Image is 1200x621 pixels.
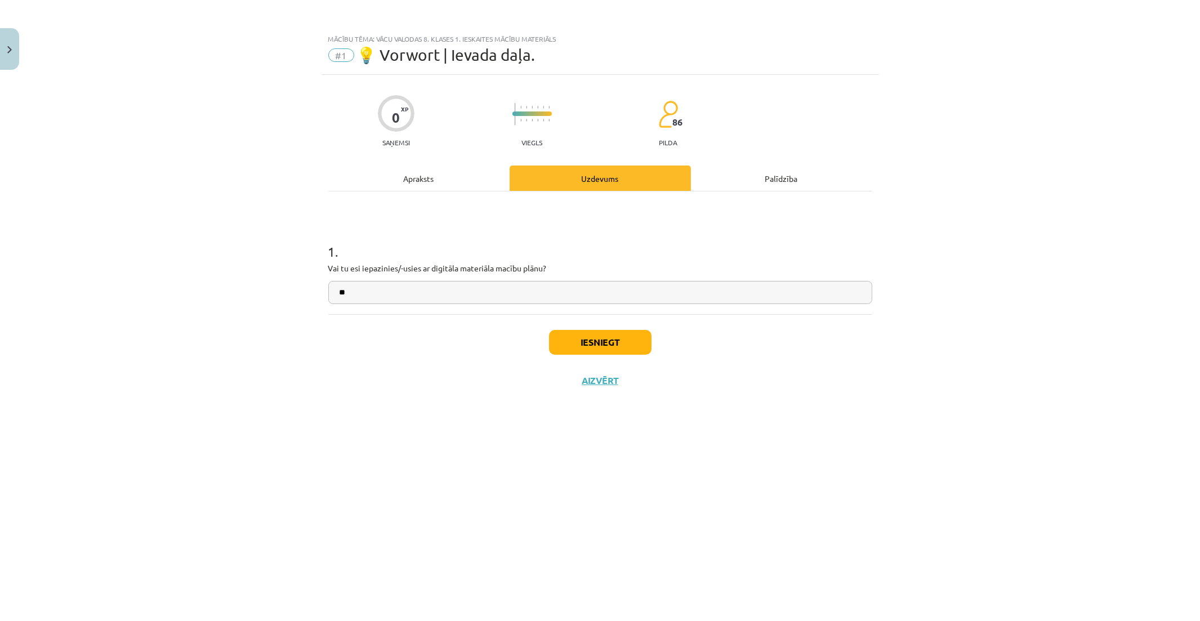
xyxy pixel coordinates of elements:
p: pilda [659,139,677,146]
img: icon-short-line-57e1e144782c952c97e751825c79c345078a6d821885a25fce030b3d8c18986b.svg [548,119,550,122]
img: icon-short-line-57e1e144782c952c97e751825c79c345078a6d821885a25fce030b3d8c18986b.svg [526,119,527,122]
img: icon-short-line-57e1e144782c952c97e751825c79c345078a6d821885a25fce030b3d8c18986b.svg [526,106,527,109]
img: icon-short-line-57e1e144782c952c97e751825c79c345078a6d821885a25fce030b3d8c18986b.svg [520,106,521,109]
img: icon-close-lesson-0947bae3869378f0d4975bcd49f059093ad1ed9edebbc8119c70593378902aed.svg [7,46,12,53]
p: Viegls [521,139,542,146]
p: Saņemsi [378,139,414,146]
span: #1 [328,48,354,62]
div: Uzdevums [510,166,691,191]
img: icon-short-line-57e1e144782c952c97e751825c79c345078a6d821885a25fce030b3d8c18986b.svg [532,106,533,109]
div: Palīdzība [691,166,872,191]
div: Mācību tēma: Vācu valodas 8. klases 1. ieskaites mācību materiāls [328,35,872,43]
p: Vai tu esi iepazinies/-usies ar digitāla materiāla macību plānu? [328,262,872,274]
img: icon-short-line-57e1e144782c952c97e751825c79c345078a6d821885a25fce030b3d8c18986b.svg [543,106,544,109]
img: icon-short-line-57e1e144782c952c97e751825c79c345078a6d821885a25fce030b3d8c18986b.svg [520,119,521,122]
div: Apraksts [328,166,510,191]
div: 0 [392,110,400,126]
span: XP [401,106,408,112]
button: Aizvērt [579,375,622,386]
img: icon-short-line-57e1e144782c952c97e751825c79c345078a6d821885a25fce030b3d8c18986b.svg [543,119,544,122]
img: icon-short-line-57e1e144782c952c97e751825c79c345078a6d821885a25fce030b3d8c18986b.svg [532,119,533,122]
h1: 1 . [328,224,872,259]
img: icon-short-line-57e1e144782c952c97e751825c79c345078a6d821885a25fce030b3d8c18986b.svg [537,119,538,122]
button: Iesniegt [549,330,652,355]
img: icon-long-line-d9ea69661e0d244f92f715978eff75569469978d946b2353a9bb055b3ed8787d.svg [515,103,516,125]
img: icon-short-line-57e1e144782c952c97e751825c79c345078a6d821885a25fce030b3d8c18986b.svg [537,106,538,109]
img: students-c634bb4e5e11cddfef0936a35e636f08e4e9abd3cc4e673bd6f9a4125e45ecb1.svg [658,100,678,128]
span: 💡 Vorwort | Ievada daļa. [357,46,536,64]
img: icon-short-line-57e1e144782c952c97e751825c79c345078a6d821885a25fce030b3d8c18986b.svg [548,106,550,109]
span: 86 [672,117,682,127]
